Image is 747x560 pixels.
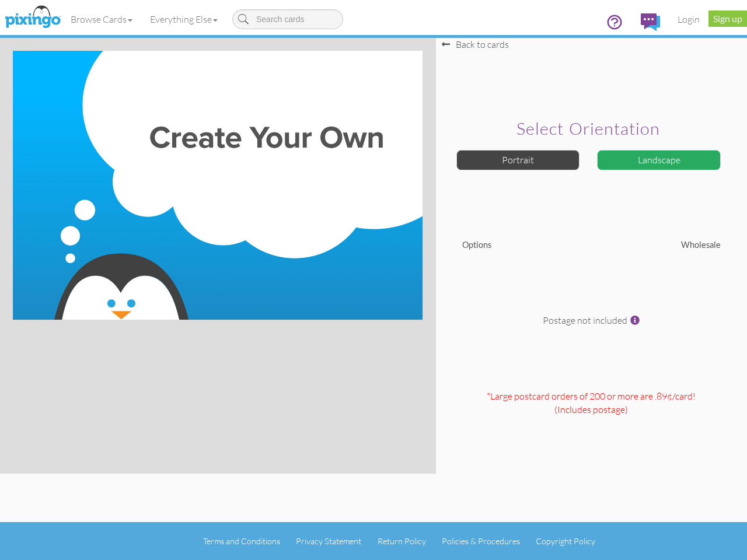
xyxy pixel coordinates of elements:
[453,239,592,251] div: Options
[591,239,729,251] div: Wholesale
[442,536,520,546] a: Policies & Procedures
[62,5,141,34] a: Browse Cards
[296,536,361,546] a: Privacy Statement
[708,10,747,27] a: Sign up
[445,390,738,473] div: *Large postcard orders of 200 or more are .89¢/card! (Includes postage )
[232,9,343,29] input: Search cards
[2,3,64,32] img: pixingo logo
[536,536,595,546] a: Copyright Policy
[459,120,718,138] h2: Select orientation
[203,536,280,546] a: Terms and Conditions
[669,5,708,34] a: Login
[445,314,738,384] div: Postage not included
[378,536,426,546] a: Return Policy
[13,51,423,320] img: create-your-own-landscape.jpg
[641,13,660,31] img: comments.svg
[456,150,580,170] div: Portrait
[141,5,226,34] a: Everything Else
[597,150,721,170] div: Landscape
